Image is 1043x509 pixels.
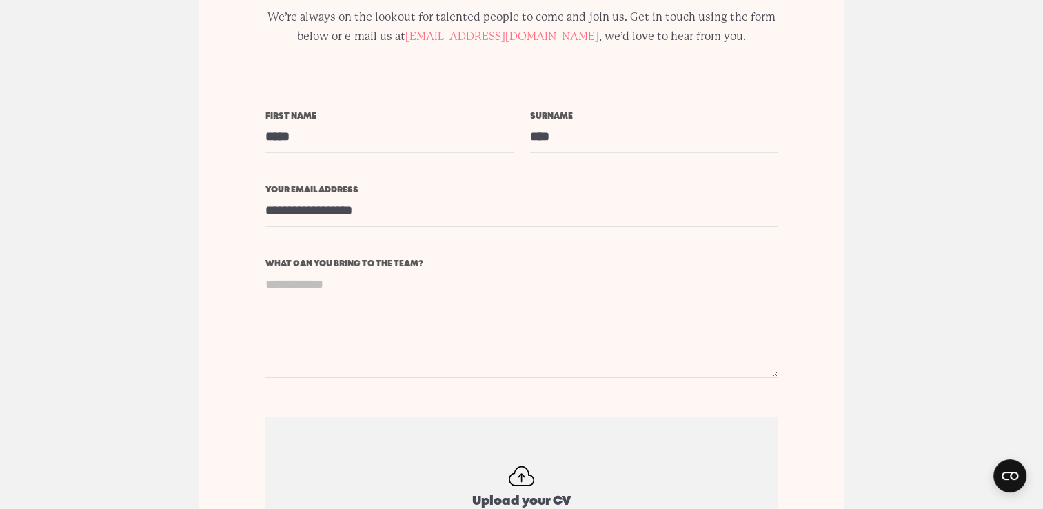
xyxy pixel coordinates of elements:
[265,8,778,46] p: We’re always on the lookout for talented people to come and join us. Get in touch using the form ...
[405,27,599,46] a: [EMAIL_ADDRESS][DOMAIN_NAME]
[265,260,778,268] label: What can you bring to the team?
[265,186,778,194] label: Your email address
[530,112,778,121] label: Surname
[993,459,1026,492] button: Open CMP widget
[265,112,514,121] label: First name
